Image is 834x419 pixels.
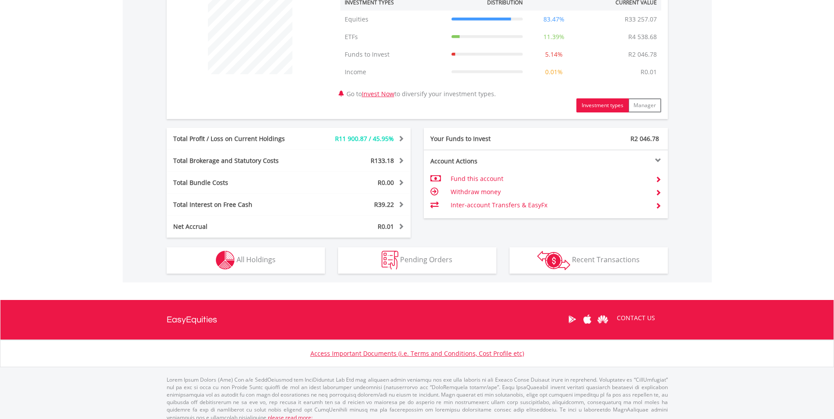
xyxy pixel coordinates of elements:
button: All Holdings [167,247,325,274]
td: R4 538.68 [624,28,661,46]
span: Pending Orders [400,255,452,264]
td: Fund this account [451,172,648,185]
button: Pending Orders [338,247,496,274]
span: R0.01 [378,222,394,231]
td: Inter-account Transfers & EasyFx [451,199,648,212]
div: Total Interest on Free Cash [167,200,309,209]
span: R11 900.87 / 45.95% [335,134,394,143]
img: holdings-wht.png [216,251,235,270]
a: Invest Now [362,90,394,98]
a: CONTACT US [611,306,661,330]
button: Investment types [576,98,629,112]
span: R133.18 [371,156,394,165]
div: Total Bundle Costs [167,178,309,187]
td: 5.14% [527,46,581,63]
td: Funds to Invest [340,46,447,63]
td: ETFs [340,28,447,46]
td: R2 046.78 [624,46,661,63]
div: Total Brokerage and Statutory Costs [167,156,309,165]
button: Manager [628,98,661,112]
div: Your Funds to Invest [424,134,546,143]
img: pending_instructions-wht.png [382,251,398,270]
td: 0.01% [527,63,581,81]
a: Access Important Documents (i.e. Terms and Conditions, Cost Profile etc) [310,349,524,358]
span: R39.22 [374,200,394,209]
td: R0.01 [636,63,661,81]
button: Recent Transactions [510,247,668,274]
span: R2 046.78 [630,134,659,143]
span: All Holdings [237,255,276,264]
td: Equities [340,11,447,28]
a: Google Play [564,306,580,333]
a: EasyEquities [167,300,217,340]
td: Withdraw money [451,185,648,199]
div: Net Accrual [167,222,309,231]
td: R33 257.07 [620,11,661,28]
img: transactions-zar-wht.png [537,251,570,270]
td: 11.39% [527,28,581,46]
a: Huawei [595,306,611,333]
span: Recent Transactions [572,255,640,264]
td: Income [340,63,447,81]
a: Apple [580,306,595,333]
span: R0.00 [378,178,394,187]
div: Account Actions [424,157,546,166]
td: 83.47% [527,11,581,28]
div: Total Profit / Loss on Current Holdings [167,134,309,143]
